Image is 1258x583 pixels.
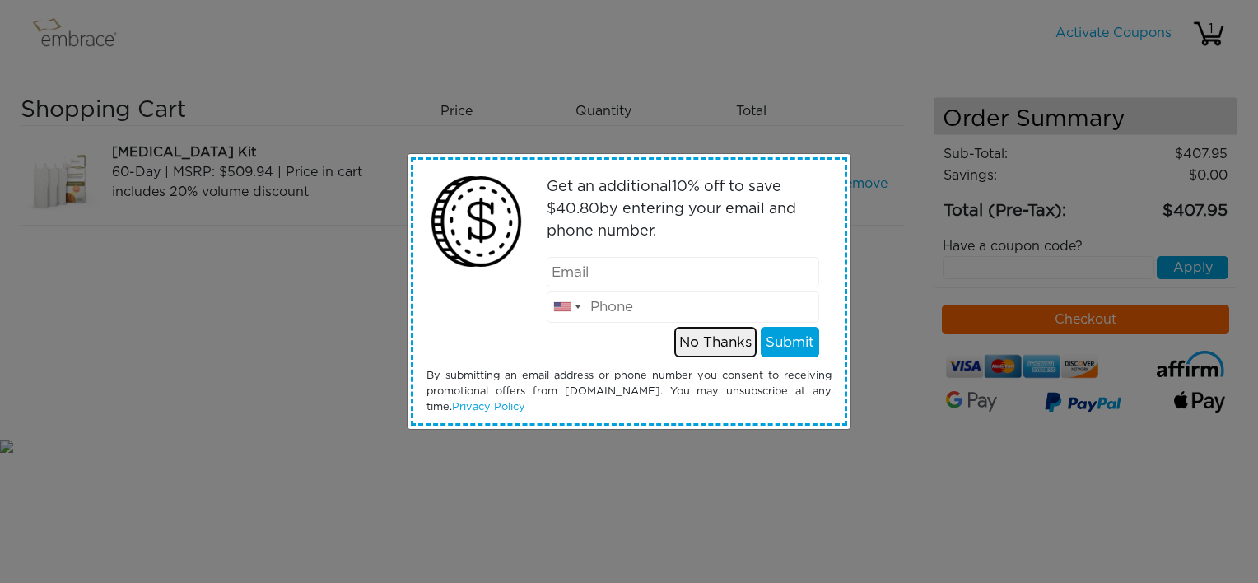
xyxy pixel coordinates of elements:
[761,327,819,358] button: Submit
[674,327,757,358] button: No Thanks
[422,168,530,276] img: money2.png
[547,292,585,322] div: United States: +1
[547,291,820,323] input: Phone
[547,257,820,288] input: Email
[452,402,525,413] a: Privacy Policy
[556,202,599,217] span: 40.80
[547,176,820,243] p: Get an additional % off to save $ by entering your email and phone number.
[414,368,844,416] div: By submitting an email address or phone number you consent to receiving promotional offers from [...
[672,180,687,194] span: 10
